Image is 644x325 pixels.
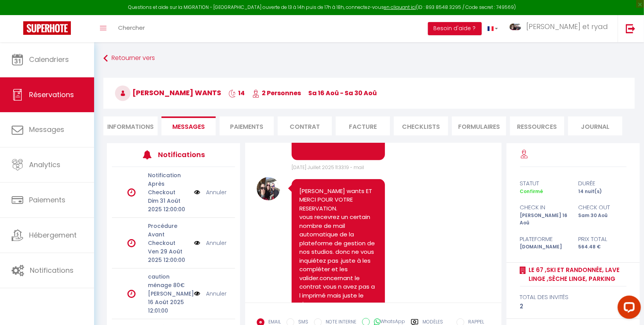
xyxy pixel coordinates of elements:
span: Analytics [29,160,60,169]
span: Paiements [29,195,65,205]
div: [DOMAIN_NAME] [515,243,573,251]
span: sa 16 Aoû - sa 30 Aoû [308,89,377,97]
span: 2 Personnes [252,89,301,97]
span: Réservations [29,90,74,99]
img: Super Booking [23,21,71,35]
li: Facture [336,116,390,135]
span: Notifications [30,265,74,275]
p: Dim 31 Août 2025 12:00:00 [148,197,189,214]
li: Paiements [220,116,274,135]
span: 14 [228,89,245,97]
img: NO IMAGE [194,289,200,298]
iframe: LiveChat chat widget [611,292,644,325]
div: Prix total [573,234,632,244]
p: Procédure Avant Checkout [148,222,189,247]
div: [PERSON_NAME] 16 Aoû [515,212,573,227]
div: check in [515,203,573,212]
div: 564.48 € [573,243,632,251]
div: 2 [520,302,627,311]
p: [PERSON_NAME] 16 Août 2025 12:01:00 [148,289,189,315]
img: ... [510,24,521,30]
p: caution ménage 80€ [148,272,189,289]
button: Besoin d'aide ? [428,22,482,35]
li: Contrat [278,116,332,135]
a: Annuler [206,188,227,197]
a: en cliquant ici [384,4,416,10]
a: Retourner vers [103,51,635,65]
a: Annuler [206,289,227,298]
img: NO IMAGE [194,239,200,247]
a: ... [PERSON_NAME] et ryad [504,15,618,42]
div: total des invités [520,292,627,302]
span: Calendriers [29,55,69,64]
a: Annuler [206,239,227,247]
li: Informations [103,116,158,135]
li: CHECKLISTS [394,116,448,135]
span: [DATE] Juillet 2025 11:33:19 - mail [292,164,364,171]
p: Notification Après Checkout [148,171,189,197]
span: Chercher [118,24,145,32]
div: 14 nuit(s) [573,188,632,195]
div: Plateforme [515,234,573,244]
img: 1594119068.jpg [257,177,280,200]
div: durée [573,179,632,188]
p: [PERSON_NAME] wants ET MERCI POUR VOTRE RESERVATION. vous recevrez un certain nombre de mail auto... [299,187,377,309]
h3: Notifications [158,146,209,163]
p: Ven 29 Août 2025 12:00:00 [148,247,189,264]
img: NO IMAGE [194,188,200,197]
a: Le 67 ,ski et randonnée, lave linge ,sèche linge, parking [526,265,627,284]
a: Chercher [112,15,151,42]
span: [PERSON_NAME] et ryad [526,22,608,31]
div: check out [573,203,632,212]
span: Messages [172,122,205,131]
li: Journal [568,116,622,135]
li: Ressources [510,116,564,135]
span: Hébergement [29,230,77,240]
span: Messages [29,125,64,134]
div: statut [515,179,573,188]
span: Confirmé [520,188,543,195]
div: Sam 30 Aoû [573,212,632,227]
img: logout [626,24,635,33]
span: [PERSON_NAME] wants [115,88,221,97]
li: FORMULAIRES [452,116,506,135]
